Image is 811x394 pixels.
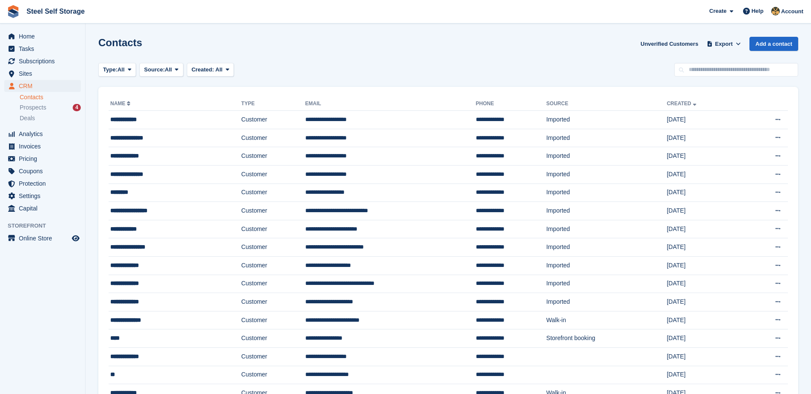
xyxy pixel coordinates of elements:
img: stora-icon-8386f47178a22dfd0bd8f6a31ec36ba5ce8667c1dd55bd0f319d3a0aa187defe.svg [7,5,20,18]
span: Prospects [20,104,46,112]
a: menu [4,165,81,177]
td: [DATE] [667,202,744,220]
a: menu [4,178,81,190]
td: [DATE] [667,347,744,366]
td: [DATE] [667,184,744,202]
a: Name [110,101,132,107]
span: All [165,65,172,74]
a: menu [4,30,81,42]
a: Unverified Customers [637,37,702,51]
td: Imported [546,111,667,129]
a: menu [4,140,81,152]
td: Walk-in [546,311,667,329]
span: Protection [19,178,70,190]
td: [DATE] [667,256,744,275]
span: Deals [20,114,35,122]
span: All [118,65,125,74]
span: Pricing [19,153,70,165]
td: Imported [546,184,667,202]
a: menu [4,55,81,67]
span: Sites [19,68,70,80]
a: menu [4,202,81,214]
td: [DATE] [667,238,744,257]
td: Imported [546,256,667,275]
td: Customer [241,311,305,329]
td: Customer [241,129,305,147]
span: Source: [144,65,165,74]
td: [DATE] [667,129,744,147]
a: menu [4,232,81,244]
td: Customer [241,347,305,366]
td: [DATE] [667,220,744,238]
td: Customer [241,256,305,275]
a: Steel Self Storage [23,4,88,18]
span: All [215,66,223,73]
td: Customer [241,329,305,348]
td: Customer [241,202,305,220]
td: [DATE] [667,311,744,329]
a: menu [4,153,81,165]
td: Imported [546,165,667,184]
th: Email [305,97,476,111]
a: menu [4,80,81,92]
span: Created: [192,66,214,73]
span: Capital [19,202,70,214]
td: Imported [546,129,667,147]
button: Created: All [187,63,234,77]
span: Tasks [19,43,70,55]
span: Home [19,30,70,42]
td: [DATE] [667,165,744,184]
td: Imported [546,293,667,311]
td: Customer [241,275,305,293]
span: Online Store [19,232,70,244]
a: Created [667,101,698,107]
td: Customer [241,165,305,184]
td: Customer [241,293,305,311]
td: [DATE] [667,275,744,293]
td: Imported [546,220,667,238]
span: CRM [19,80,70,92]
span: Analytics [19,128,70,140]
button: Type: All [98,63,136,77]
span: Storefront [8,222,85,230]
h1: Contacts [98,37,142,48]
span: Create [709,7,726,15]
button: Source: All [139,63,183,77]
img: James Steel [771,7,780,15]
td: Customer [241,184,305,202]
span: Help [752,7,764,15]
a: Deals [20,114,81,123]
td: [DATE] [667,366,744,384]
th: Source [546,97,667,111]
div: 4 [73,104,81,111]
td: Customer [241,220,305,238]
td: [DATE] [667,111,744,129]
a: menu [4,68,81,80]
td: Customer [241,366,305,384]
a: menu [4,190,81,202]
a: menu [4,128,81,140]
td: Storefront booking [546,329,667,348]
span: Subscriptions [19,55,70,67]
th: Phone [476,97,546,111]
td: Imported [546,238,667,257]
a: Add a contact [749,37,798,51]
td: Imported [546,147,667,166]
span: Invoices [19,140,70,152]
span: Settings [19,190,70,202]
a: Prospects 4 [20,103,81,112]
td: Imported [546,275,667,293]
span: Coupons [19,165,70,177]
td: Imported [546,202,667,220]
td: [DATE] [667,293,744,311]
span: Export [715,40,733,48]
td: Customer [241,238,305,257]
th: Type [241,97,305,111]
a: Preview store [71,233,81,243]
span: Account [781,7,803,16]
td: [DATE] [667,147,744,166]
button: Export [705,37,743,51]
span: Type: [103,65,118,74]
a: menu [4,43,81,55]
td: Customer [241,111,305,129]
